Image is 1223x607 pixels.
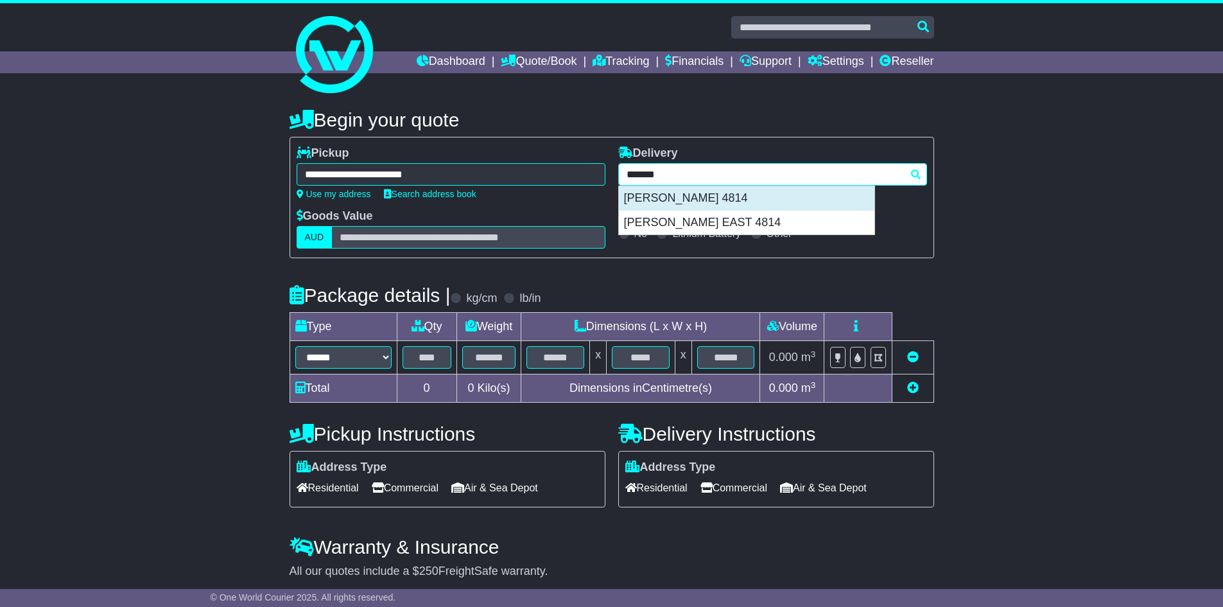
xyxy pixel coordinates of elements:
[297,461,387,475] label: Address Type
[618,146,678,161] label: Delivery
[290,565,934,579] div: All our quotes include a $ FreightSafe warranty.
[808,51,864,73] a: Settings
[456,313,521,341] td: Weight
[397,313,456,341] td: Qty
[801,382,816,394] span: m
[769,382,798,394] span: 0.000
[625,461,716,475] label: Address Type
[290,374,397,403] td: Total
[297,146,349,161] label: Pickup
[811,380,816,390] sup: 3
[519,292,541,306] label: lb/in
[467,382,474,394] span: 0
[801,351,816,364] span: m
[619,211,874,235] div: [PERSON_NAME] EAST 4814
[290,536,934,558] h4: Warranty & Insurance
[290,109,934,130] h4: Begin your quote
[290,313,397,341] td: Type
[740,51,792,73] a: Support
[780,478,867,498] span: Air & Sea Depot
[907,351,919,364] a: Remove this item
[625,478,688,498] span: Residential
[880,51,933,73] a: Reseller
[665,51,724,73] a: Financials
[593,51,649,73] a: Tracking
[769,351,798,364] span: 0.000
[456,374,521,403] td: Kilo(s)
[290,423,605,444] h4: Pickup Instructions
[700,478,767,498] span: Commercial
[811,349,816,359] sup: 3
[417,51,485,73] a: Dashboard
[297,209,373,224] label: Goods Value
[211,592,396,603] span: © One World Courier 2025. All rights reserved.
[451,478,538,498] span: Air & Sea Depot
[521,313,760,341] td: Dimensions (L x W x H)
[675,341,691,374] td: x
[760,313,824,341] td: Volume
[590,341,607,374] td: x
[521,374,760,403] td: Dimensions in Centimetre(s)
[397,374,456,403] td: 0
[372,478,438,498] span: Commercial
[618,163,927,186] typeahead: Please provide city
[907,382,919,394] a: Add new item
[419,565,438,577] span: 250
[297,478,359,498] span: Residential
[297,189,371,199] a: Use my address
[619,186,874,211] div: [PERSON_NAME] 4814
[384,189,476,199] a: Search address book
[618,423,934,444] h4: Delivery Instructions
[290,285,451,306] h4: Package details |
[501,51,577,73] a: Quote/Book
[466,292,497,306] label: kg/cm
[297,226,333,249] label: AUD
